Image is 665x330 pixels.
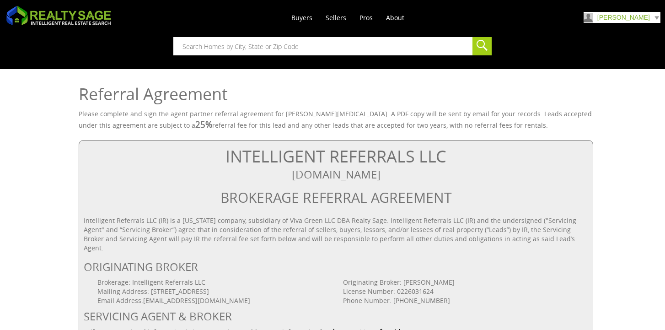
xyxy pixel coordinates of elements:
[336,278,582,305] div: Originating Broker: [PERSON_NAME] License Number: 0226031624 Phone Number: [PHONE_NUMBER]
[173,37,472,55] input: Search Homes by City, State or Zip Code
[79,83,593,105] h1: Referral Agreement
[195,119,212,130] span: 25%
[91,278,336,305] div: Brokerage: Intelligent Referrals LLC Mailing Address: [STREET_ADDRESS] Email Address: [EMAIL_ADDR...
[584,13,593,22] img: Karla Rayos
[79,109,593,140] p: Please complete and sign the agent partner referral agreement for [PERSON_NAME][MEDICAL_DATA]. A ...
[84,167,588,182] h3: [DOMAIN_NAME]
[84,145,588,167] h1: INTELLIGENT REFERRALS LLC
[354,13,378,22] a: Pros
[84,216,588,253] p: Intelligent Referrals LLC (IR) is a [US_STATE] company, subsidiary of Viva Green LLC DBA Realty S...
[286,13,318,22] a: Buyers
[84,260,588,274] h3: ORIGINATING BROKER
[597,12,660,23] a: [PERSON_NAME]
[84,189,588,207] h2: BROKERAGE REFERRAL AGREEMENT
[320,13,352,22] a: Sellers
[381,13,410,22] a: About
